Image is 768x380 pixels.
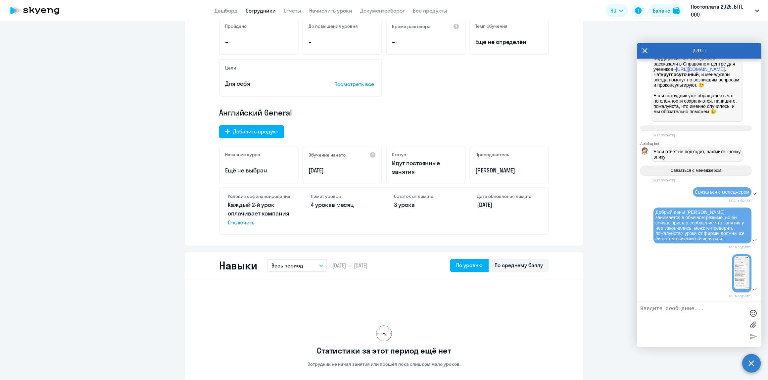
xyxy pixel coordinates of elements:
[267,259,327,272] button: Весь период
[475,38,543,46] span: Ещё не определён
[225,65,236,71] h5: Цели
[610,7,616,15] span: RU
[376,325,392,341] img: no-data
[729,199,751,202] time: 18:17:57[DATE]
[332,262,367,269] span: [DATE] — [DATE]
[309,23,358,29] h5: До повышения уровня
[652,178,675,182] time: 18:17:55[DATE]
[284,7,301,14] a: Отчеты
[311,193,374,199] h4: Лимит уроков
[661,72,698,77] strong: круглосуточный
[394,193,457,199] h4: Остаток от лимита
[640,142,761,146] div: Autofaq bot
[475,23,507,29] h5: Темп обучения
[477,193,540,199] h4: Дата обновления лимита
[392,38,459,46] p: –
[308,361,460,367] p: Сотрудник не начал занятия или прошёл пока слишком мало уроков.
[392,152,406,158] h5: Статус
[392,24,431,29] h5: Время разговора
[475,152,509,158] h5: Преподаватель
[394,201,415,209] span: 3 урока
[655,210,746,241] span: Добрый день! [PERSON_NAME] занимается в обычном режиме, но ей сейчас пришло сообщение что занятия...
[233,127,278,135] div: Добавить продукт
[271,261,303,269] p: Весь период
[729,294,751,298] time: 18:19:08[DATE]
[606,4,628,17] button: RU
[334,80,376,88] p: Посмотреть все
[360,7,405,14] a: Документооборот
[225,38,293,46] p: –
[653,7,670,15] div: Баланс
[215,7,238,14] a: Дашборд
[225,166,293,175] p: Ещё не выбран
[317,345,451,356] h3: Статистики за этот период ещё нет
[475,166,543,175] p: [PERSON_NAME]
[688,3,762,19] button: Постоплата 2025, БГП, ООО
[649,4,684,17] button: Балансbalance
[734,256,749,289] img: photo_2025-10-07_18-15-50.jpg
[495,261,543,269] div: По среднему баллу
[311,201,332,209] span: 4 урока
[748,320,758,330] label: Лимит 10 файлов
[640,166,751,175] button: Связаться с менеджером
[246,7,276,14] a: Сотрудники
[228,218,291,226] span: Отключить
[676,67,725,72] a: [URL][DOMAIN_NAME]
[225,79,314,88] p: Для себя
[673,7,680,14] img: balance
[653,149,742,160] span: Если ответ не подходит, нажмите кнопку внизу
[670,168,721,173] span: Связаться с менеджером
[309,7,352,14] a: Начислить уроки
[413,7,447,14] a: Все продукты
[225,23,247,29] h5: Пройдено
[228,193,291,199] h4: Условия софинансирования
[695,189,749,195] span: Связаться с менеджером
[228,201,291,226] p: Каждый 2-й урок оплачивает компания
[309,166,376,175] p: [DATE]
[225,152,260,158] h5: Название курса
[219,107,292,118] span: Английский General
[691,3,752,19] p: Постоплата 2025, БГП, ООО
[219,259,257,272] h2: Навыки
[456,261,483,269] div: По уровню
[641,147,649,157] img: bot avatar
[392,159,459,176] p: Идут постоянные занятия
[311,201,374,209] p: в месяц
[309,152,346,158] h5: Обучение начато
[219,125,284,138] button: Добавить продукт
[309,38,376,46] p: –
[477,201,540,209] p: [DATE]
[652,133,675,137] time: 18:17:55[DATE]
[729,245,751,249] time: 18:19:00[DATE]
